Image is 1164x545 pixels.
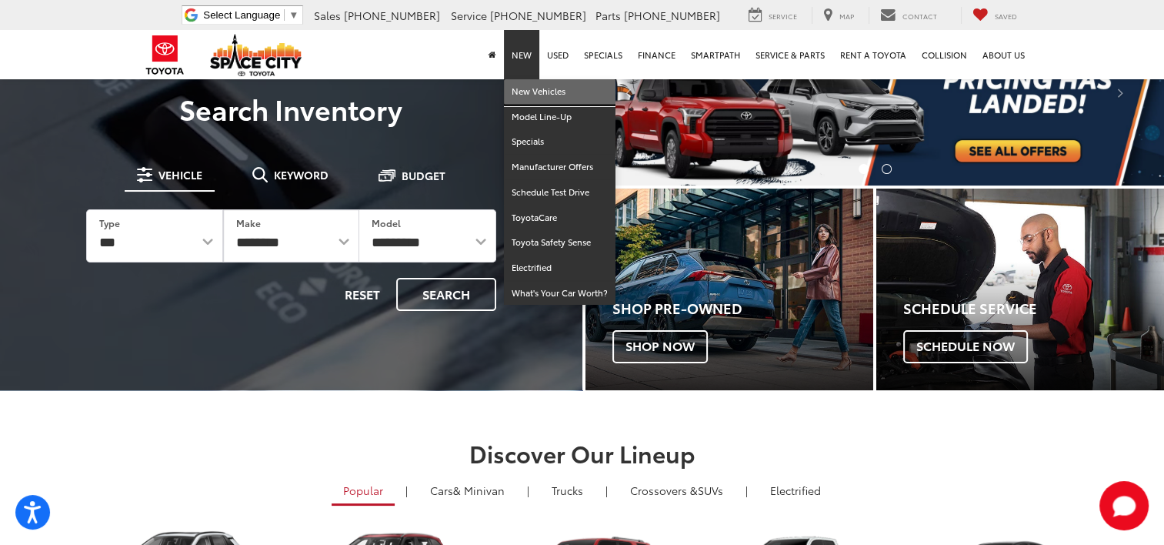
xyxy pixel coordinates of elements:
[504,155,615,180] a: Manufacturer Offers
[882,164,892,174] li: Go to slide number 2.
[759,477,832,503] a: Electrified
[236,216,261,229] label: Make
[396,278,496,311] button: Search
[914,30,975,79] a: Collision
[288,9,299,21] span: ▼
[504,105,615,130] a: Model Line-Up
[210,34,302,76] img: Space City Toyota
[504,30,539,79] a: New
[284,9,285,21] span: ​
[995,11,1017,21] span: Saved
[876,189,1164,390] div: Toyota
[332,477,395,506] a: Popular
[504,129,615,155] a: Specials
[903,301,1164,316] h4: Schedule Service
[585,189,873,390] a: Shop Pre-Owned Shop Now
[40,440,1125,466] h2: Discover Our Lineup
[504,281,615,306] a: What's Your Car Worth?
[158,169,202,180] span: Vehicle
[504,206,615,231] a: ToyotaCare
[812,7,865,24] a: Map
[742,483,752,498] li: |
[504,256,615,281] a: Electrified
[619,477,735,503] a: SUVs
[65,93,518,124] h3: Search Inventory
[136,30,194,80] img: Toyota
[602,483,612,498] li: |
[504,79,615,105] a: New Vehicles
[332,278,393,311] button: Reset
[748,30,832,79] a: Service & Parts
[624,8,720,23] span: [PHONE_NUMBER]
[419,477,516,503] a: Cars
[630,483,698,498] span: Crossovers &
[737,7,809,24] a: Service
[576,30,630,79] a: Specials
[903,330,1028,363] span: Schedule Now
[1077,31,1164,155] button: Click to view next picture.
[402,170,445,181] span: Budget
[203,9,280,21] span: Select Language
[612,301,873,316] h4: Shop Pre-Owned
[876,189,1164,390] a: Schedule Service Schedule Now
[975,30,1032,79] a: About Us
[1099,481,1149,530] svg: Start Chat
[859,164,869,174] li: Go to slide number 1.
[539,30,576,79] a: Used
[344,8,440,23] span: [PHONE_NUMBER]
[203,9,299,21] a: Select Language​
[402,483,412,498] li: |
[274,169,329,180] span: Keyword
[585,31,672,155] button: Click to view previous picture.
[1099,481,1149,530] button: Toggle Chat Window
[839,11,854,21] span: Map
[451,8,487,23] span: Service
[869,7,949,24] a: Contact
[314,8,341,23] span: Sales
[612,330,708,363] span: Shop Now
[523,483,533,498] li: |
[769,11,797,21] span: Service
[481,30,504,79] a: Home
[372,216,401,229] label: Model
[832,30,914,79] a: Rent a Toyota
[540,477,595,503] a: Trucks
[99,216,120,229] label: Type
[683,30,748,79] a: SmartPath
[595,8,621,23] span: Parts
[961,7,1029,24] a: My Saved Vehicles
[585,189,873,390] div: Toyota
[504,180,615,206] a: Schedule Test Drive
[504,230,615,256] a: Toyota Safety Sense
[490,8,586,23] span: [PHONE_NUMBER]
[630,30,683,79] a: Finance
[902,11,937,21] span: Contact
[453,483,505,498] span: & Minivan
